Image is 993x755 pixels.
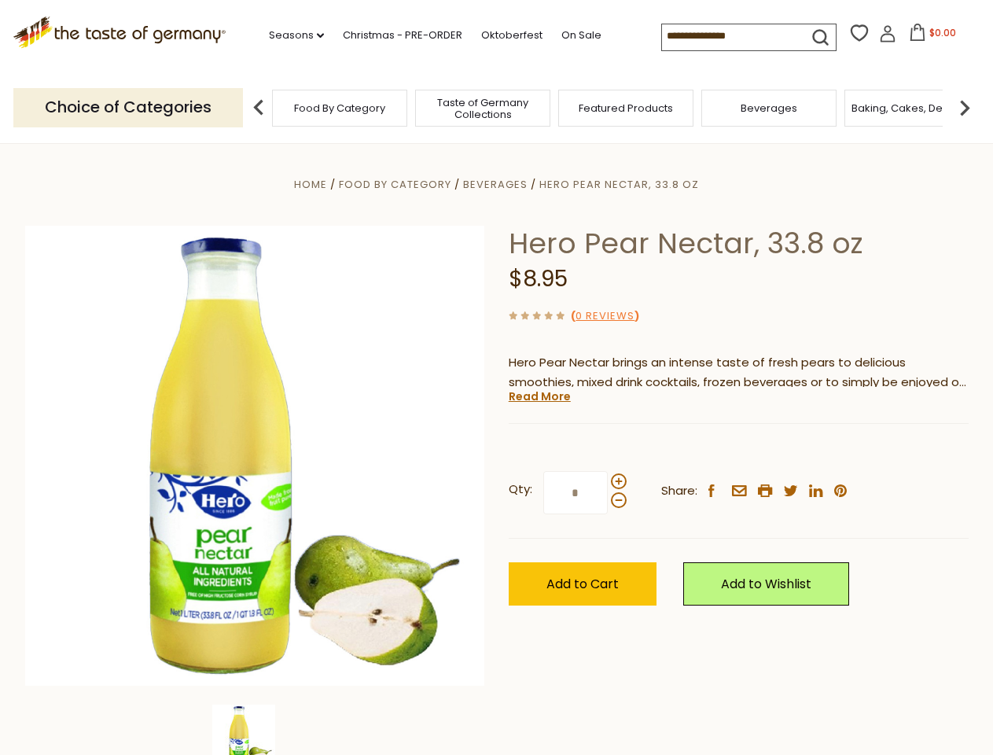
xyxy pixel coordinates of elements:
[561,27,601,44] a: On Sale
[683,562,849,606] a: Add to Wishlist
[25,226,485,686] img: Hero Pear Nectar, 33.8 oz
[949,92,980,123] img: next arrow
[509,353,969,392] p: Hero Pear Nectar brings an intense taste of fresh pears to delicious smoothies, mixed drink cockt...
[294,177,327,192] a: Home
[339,177,451,192] a: Food By Category
[851,102,973,114] a: Baking, Cakes, Desserts
[509,389,571,404] a: Read More
[509,226,969,261] h1: Hero Pear Nectar, 33.8 oz
[294,102,385,114] a: Food By Category
[741,102,797,114] a: Beverages
[571,308,639,323] span: ( )
[420,97,546,120] a: Taste of Germany Collections
[661,481,697,501] span: Share:
[546,575,619,593] span: Add to Cart
[509,263,568,294] span: $8.95
[481,27,542,44] a: Oktoberfest
[269,27,324,44] a: Seasons
[539,177,699,192] a: Hero Pear Nectar, 33.8 oz
[343,27,462,44] a: Christmas - PRE-ORDER
[579,102,673,114] a: Featured Products
[463,177,528,192] a: Beverages
[243,92,274,123] img: previous arrow
[509,480,532,499] strong: Qty:
[543,471,608,514] input: Qty:
[929,26,956,39] span: $0.00
[899,24,966,47] button: $0.00
[576,308,634,325] a: 0 Reviews
[509,562,656,606] button: Add to Cart
[13,88,243,127] p: Choice of Categories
